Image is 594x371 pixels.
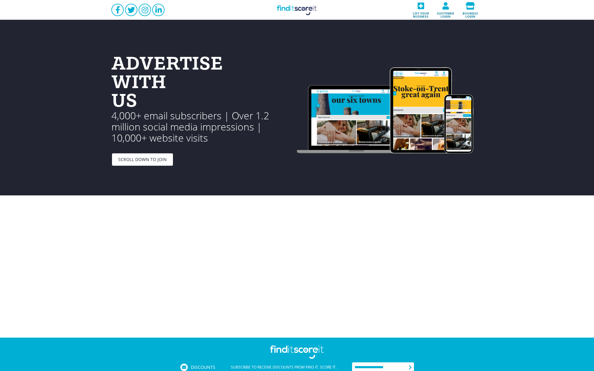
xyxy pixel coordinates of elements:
[191,365,215,369] span: Discounts
[111,40,191,110] h1: ADVERTISE WITH US
[433,0,458,20] a: Customer login
[215,364,352,371] div: Subscribe to receive discounts from Find it. Score it.
[410,10,431,18] span: List your business
[111,110,297,143] p: 4,000+ email subscribers | Over 1.2 million social media impressions | 10,000+ website visits
[408,0,433,20] a: List your business
[458,0,483,20] a: Business login
[435,10,456,18] span: Customer login
[460,10,481,18] span: Business login
[112,153,173,166] a: SCROLL DOWN TO JOIN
